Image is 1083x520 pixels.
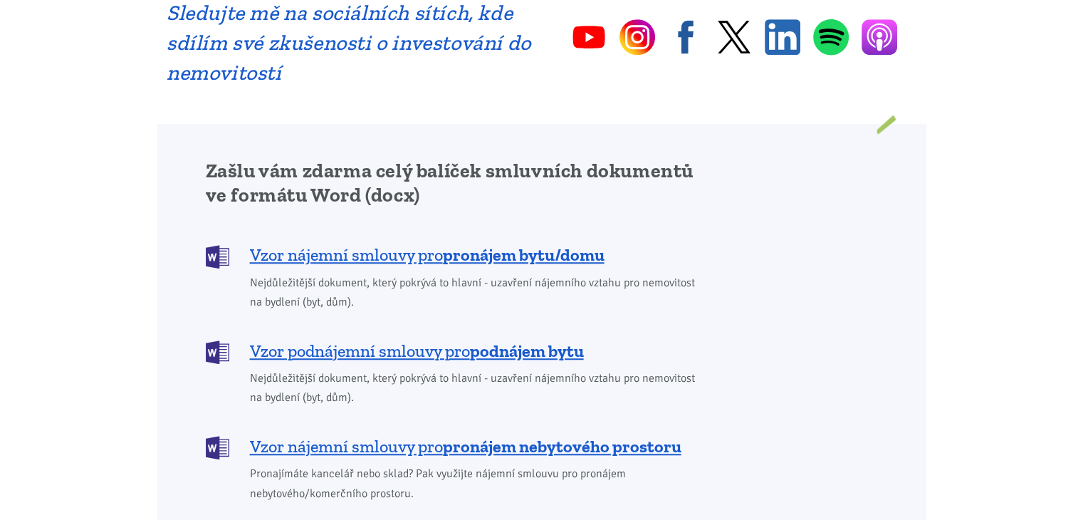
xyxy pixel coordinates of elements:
a: Linkedin [765,19,800,55]
a: YouTube [571,19,607,55]
span: Vzor podnájemní smlouvy pro [250,340,584,363]
span: Nejdůležitější dokument, který pokrývá to hlavní - uzavření nájemního vztahu pro nemovitost na by... [250,369,705,407]
span: Pronajímáte kancelář nebo sklad? Pak využijte nájemní smlouvu pro pronájem nebytového/komerčního ... [250,464,705,503]
a: Vzor nájemní smlouvy propronájem nebytového prostoru [206,435,705,458]
img: DOCX (Word) [206,245,229,269]
b: pronájem nebytového prostoru [443,436,681,457]
b: pronájem bytu/domu [443,244,605,265]
a: Vzor podnájemní smlouvy propodnájem bytu [206,339,705,363]
span: Nejdůležitější dokument, který pokrývá to hlavní - uzavření nájemního vztahu pro nemovitost na by... [250,274,705,312]
a: Twitter [716,19,752,55]
img: DOCX (Word) [206,340,229,364]
span: Vzor nájemní smlouvy pro [250,435,681,458]
img: DOCX (Word) [206,436,229,459]
a: Instagram [619,19,655,55]
a: Vzor nájemní smlouvy propronájem bytu/domu [206,244,705,267]
b: podnájem bytu [470,340,584,361]
h2: Zašlu vám zdarma celý balíček smluvních dokumentů ve formátu Word (docx) [206,159,705,207]
a: Spotify [813,19,849,56]
a: Facebook [668,19,703,55]
a: Apple Podcasts [862,19,897,55]
span: Vzor nájemní smlouvy pro [250,244,605,266]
